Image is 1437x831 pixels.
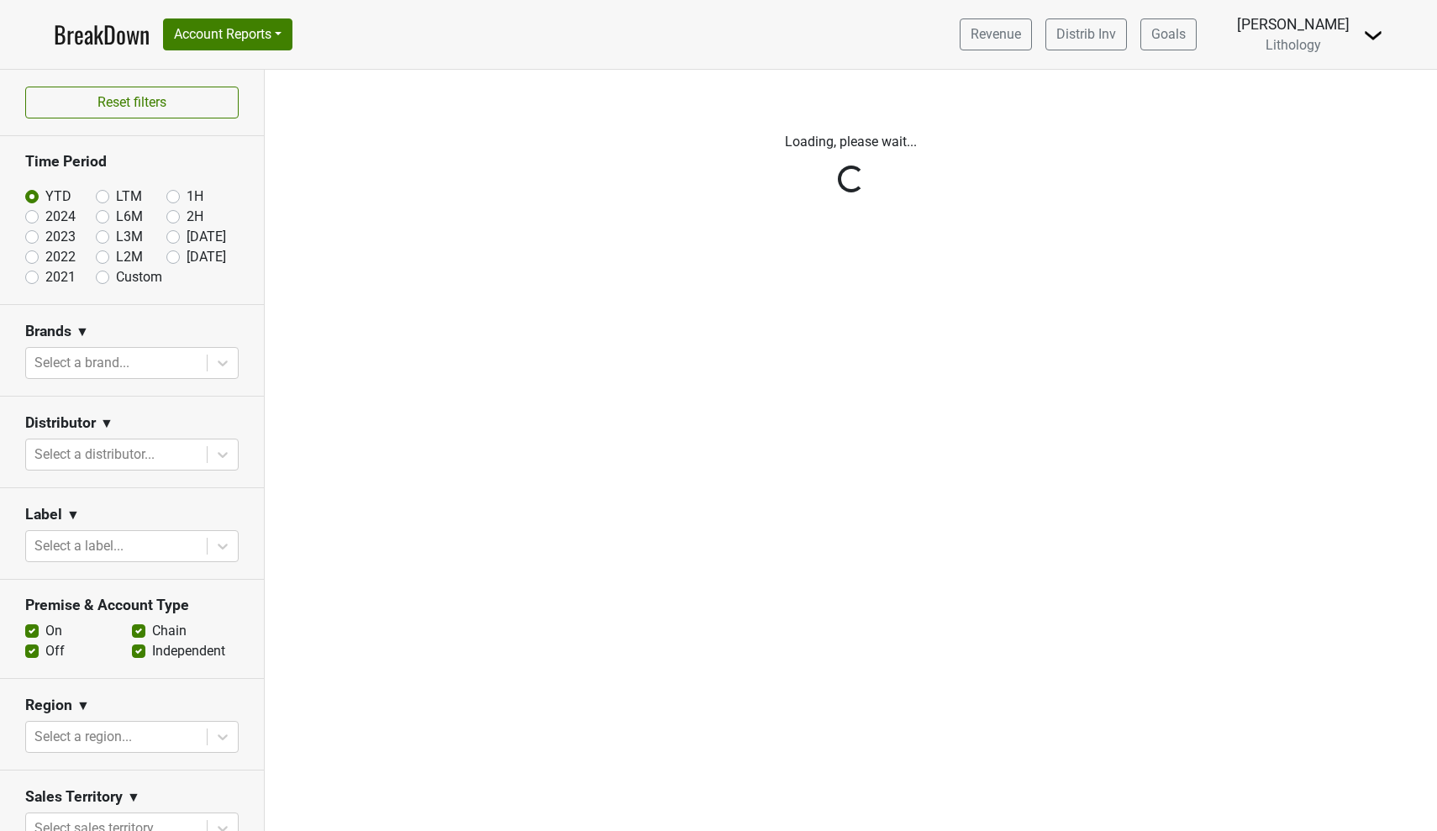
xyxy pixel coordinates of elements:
[1363,25,1383,45] img: Dropdown Menu
[1140,18,1197,50] a: Goals
[54,17,150,52] a: BreakDown
[385,132,1318,152] p: Loading, please wait...
[1045,18,1127,50] a: Distrib Inv
[1266,37,1321,53] span: Lithology
[960,18,1032,50] a: Revenue
[163,18,292,50] button: Account Reports
[1237,13,1350,35] div: [PERSON_NAME]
